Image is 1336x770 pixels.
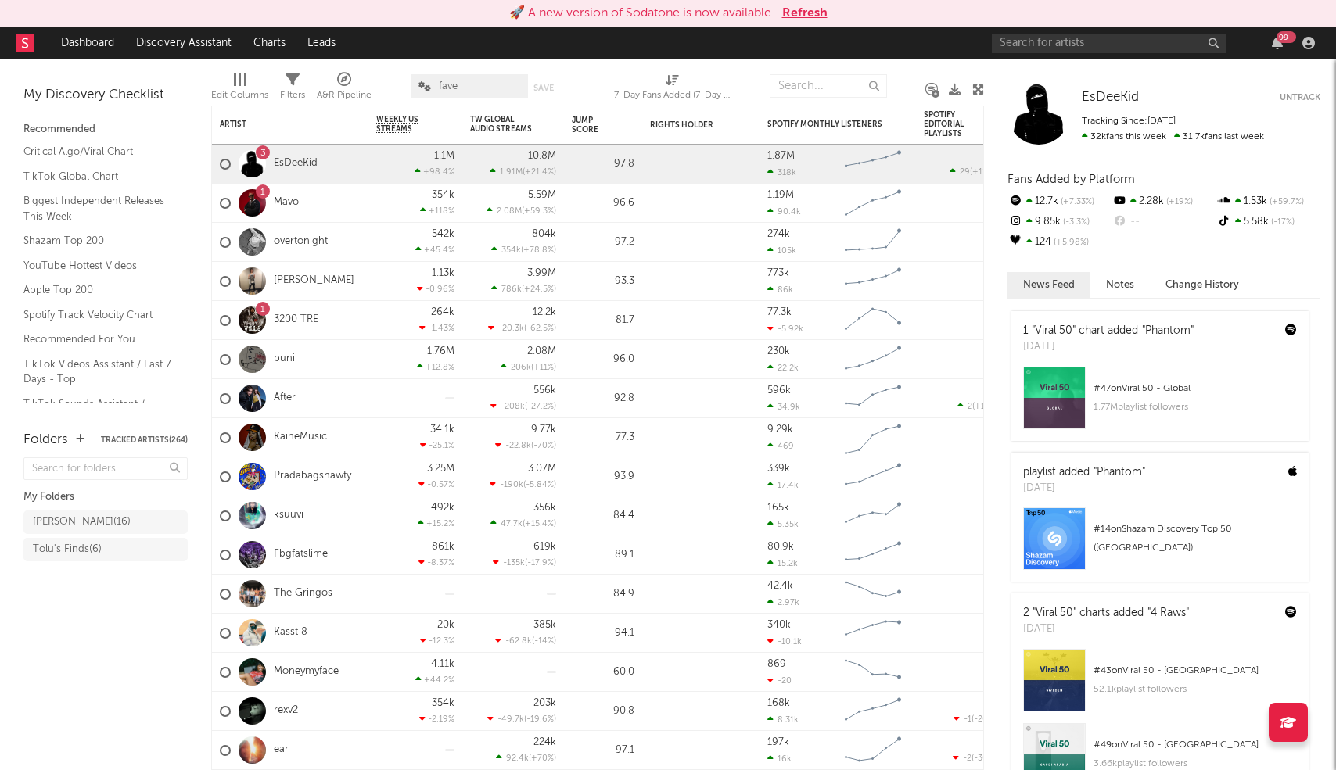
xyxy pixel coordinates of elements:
[1061,218,1090,227] span: -3.3 %
[418,518,454,528] div: +15.2 %
[511,364,531,372] span: 206k
[767,737,789,747] div: 197k
[953,753,1002,763] div: ( )
[417,284,454,294] div: -0.96 %
[572,233,634,252] div: 97.2
[572,428,634,447] div: 77.3
[532,229,556,239] div: 804k
[23,257,172,274] a: YouTube Hottest Videos
[767,464,790,474] div: 339k
[501,246,521,255] span: 354k
[495,440,556,450] div: ( )
[767,167,796,177] div: 318k
[614,66,731,112] div: 7-Day Fans Added (7-Day Fans Added)
[415,245,454,255] div: +45.4 %
[431,503,454,513] div: 492k
[767,558,798,568] div: 15.2k
[23,86,188,105] div: My Discovery Checklist
[376,115,431,134] span: Weekly US Streams
[767,268,789,278] div: 773k
[1011,649,1309,723] a: #43onViral 50 - [GEOGRAPHIC_DATA]52.1kplaylist followers
[23,168,172,185] a: TikTok Global Chart
[23,143,172,160] a: Critical Algo/Viral Chart
[1094,661,1297,680] div: # 43 on Viral 50 - [GEOGRAPHIC_DATA]
[572,155,634,174] div: 97.8
[533,503,556,513] div: 356k
[572,272,634,291] div: 93.3
[495,636,556,646] div: ( )
[838,692,908,731] svg: Chart title
[1094,398,1297,417] div: 1.77M playlist followers
[497,715,524,724] span: -49.7k
[274,587,332,600] a: The Gringos
[1267,198,1304,206] span: +59.7 %
[1023,464,1145,481] div: playlist added
[274,548,328,561] a: Fbgfatslime
[490,518,556,528] div: ( )
[1082,90,1139,106] a: EsDeeKid
[317,66,372,112] div: A&R Pipeline
[963,754,971,763] span: -2
[500,481,523,489] span: -190k
[1082,132,1264,141] span: 31.7k fans last week
[274,704,298,718] a: rexv2
[964,715,971,724] span: -1
[838,496,908,535] svg: Chart title
[1023,323,1194,339] div: 1 "Viral 50" chart added
[1023,621,1189,637] div: [DATE]
[1082,132,1166,141] span: 32k fans this week
[1011,367,1309,441] a: #47onViral 50 - Global1.77Mplaylist followers
[418,557,454,568] div: -8.37 %
[23,488,188,507] div: My Folders
[431,307,454,317] div: 264k
[1094,736,1297,754] div: # 49 on Viral 50 - [GEOGRAPHIC_DATA]
[23,356,172,388] a: TikTok Videos Assistant / Last 7 Days - Top
[101,436,188,444] button: Tracked Artists(264)
[274,353,297,366] a: bunii
[572,116,611,134] div: Jump Score
[497,207,522,216] span: 2.08M
[533,364,554,372] span: +11 %
[954,714,1002,724] div: ( )
[1216,192,1320,212] div: 1.53k
[924,301,1002,339] div: 0
[1277,31,1296,43] div: 99 +
[1280,90,1320,106] button: Untrack
[23,457,188,480] input: Search for folders...
[528,151,556,161] div: 10.8M
[572,507,634,525] div: 84.4
[528,190,556,200] div: 5.59M
[1082,91,1139,104] span: EsDeeKid
[767,503,789,513] div: 165k
[437,620,454,630] div: 20k
[1082,116,1176,126] span: Tracking Since: [DATE]
[924,457,1002,496] div: 0
[488,323,556,333] div: ( )
[23,306,172,324] a: Spotify Track Velocity Chart
[527,346,556,356] div: 2.08M
[274,665,339,679] a: Moneymyface
[767,659,786,669] div: 869
[524,207,554,216] span: +59.3 %
[1007,232,1112,252] div: 124
[432,698,454,708] div: 354k
[767,385,791,396] div: 596k
[274,313,318,327] a: 3200 TRE
[533,307,556,317] div: 12.2k
[572,194,634,213] div: 96.6
[767,151,795,161] div: 1.87M
[1094,680,1297,699] div: 52.1k playlist followers
[211,66,268,112] div: Edit Columns
[432,542,454,552] div: 861k
[924,496,1002,535] div: 0
[572,546,634,564] div: 89.1
[572,311,634,330] div: 81.7
[1023,481,1145,496] div: [DATE]
[531,754,554,763] span: +70 %
[950,167,1002,177] div: ( )
[572,389,634,408] div: 92.8
[23,331,172,348] a: Recommended For You
[838,379,908,418] svg: Chart title
[968,403,972,411] span: 2
[526,324,554,333] span: -62.5 %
